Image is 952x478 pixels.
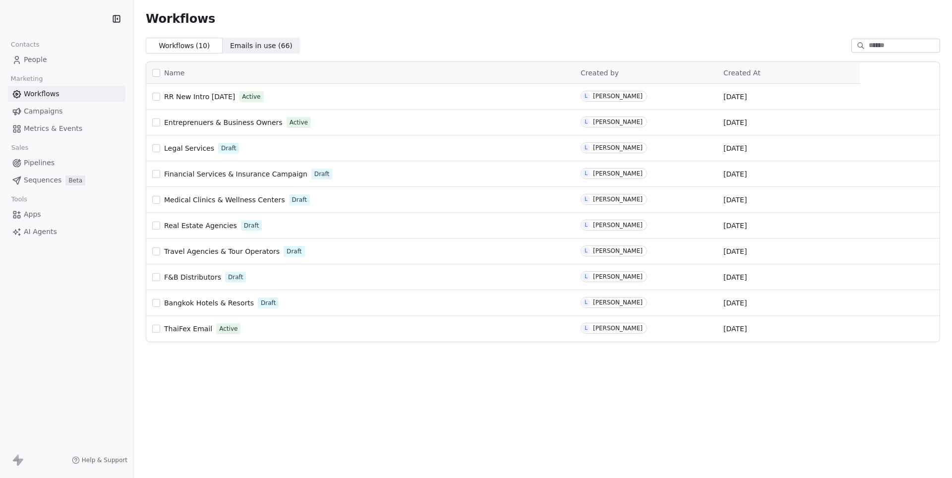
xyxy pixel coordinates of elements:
span: Sales [7,140,33,155]
span: [DATE] [723,169,747,179]
span: Marketing [6,71,47,86]
a: RR New Intro [DATE] [164,92,235,102]
a: Financial Services & Insurance Campaign [164,169,307,179]
a: Pipelines [8,155,125,171]
span: Draft [261,299,276,307]
span: AI Agents [24,227,57,237]
span: Travel Agencies & Tour Operators [164,247,280,255]
a: Travel Agencies & Tour Operators [164,246,280,256]
a: Help & Support [72,456,127,464]
span: Metrics & Events [24,123,82,134]
span: [DATE] [723,92,747,102]
span: ThaiFex Email [164,325,212,333]
div: [PERSON_NAME] [593,247,643,254]
div: [PERSON_NAME] [593,222,643,229]
span: Active [290,118,308,127]
span: Tools [7,192,31,207]
a: F&B Distributors [164,272,221,282]
span: [DATE] [723,298,747,308]
span: Real Estate Agencies [164,222,237,230]
div: L [585,221,588,229]
div: [PERSON_NAME] [593,196,643,203]
a: Entreprenuers & Business Owners [164,118,283,127]
span: [DATE] [723,324,747,334]
span: Financial Services & Insurance Campaign [164,170,307,178]
span: Created by [581,69,619,77]
span: F&B Distributors [164,273,221,281]
a: Apps [8,206,125,223]
div: [PERSON_NAME] [593,170,643,177]
span: [DATE] [723,221,747,231]
a: People [8,52,125,68]
span: RR New Intro [DATE] [164,93,235,101]
div: [PERSON_NAME] [593,144,643,151]
span: Beta [65,176,85,185]
span: [DATE] [723,272,747,282]
span: Bangkok Hotels & Resorts [164,299,254,307]
div: L [585,247,588,255]
span: Entreprenuers & Business Owners [164,119,283,126]
a: Bangkok Hotels & Resorts [164,298,254,308]
div: L [585,144,588,152]
div: [PERSON_NAME] [593,93,643,100]
span: Active [219,324,238,333]
a: Medical Clinics & Wellness Centers [164,195,285,205]
span: Draft [228,273,243,282]
span: Medical Clinics & Wellness Centers [164,196,285,204]
a: ThaiFex Email [164,324,212,334]
div: [PERSON_NAME] [593,325,643,332]
div: L [585,170,588,178]
a: Workflows [8,86,125,102]
span: [DATE] [723,246,747,256]
span: Campaigns [24,106,62,117]
a: SequencesBeta [8,172,125,188]
span: People [24,55,47,65]
span: Draft [287,247,301,256]
span: Legal Services [164,144,214,152]
span: Draft [314,170,329,179]
a: Metrics & Events [8,120,125,137]
span: Workflows [24,89,59,99]
div: L [585,118,588,126]
div: L [585,324,588,332]
span: Emails in use ( 66 ) [230,41,293,51]
div: [PERSON_NAME] [593,273,643,280]
div: [PERSON_NAME] [593,119,643,125]
div: L [585,195,588,203]
div: [PERSON_NAME] [593,299,643,306]
a: Campaigns [8,103,125,119]
span: Created At [723,69,761,77]
div: L [585,273,588,281]
div: L [585,299,588,306]
span: [DATE] [723,118,747,127]
span: Draft [244,221,259,230]
a: AI Agents [8,224,125,240]
span: Apps [24,209,41,220]
span: Name [164,68,184,78]
span: Contacts [6,37,44,52]
span: Help & Support [82,456,127,464]
span: [DATE] [723,195,747,205]
span: Workflows [146,12,215,26]
span: Active [242,92,260,101]
a: Legal Services [164,143,214,153]
span: Pipelines [24,158,55,168]
span: Sequences [24,175,61,185]
span: Draft [221,144,236,153]
span: Draft [292,195,307,204]
a: Real Estate Agencies [164,221,237,231]
span: [DATE] [723,143,747,153]
div: L [585,92,588,100]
